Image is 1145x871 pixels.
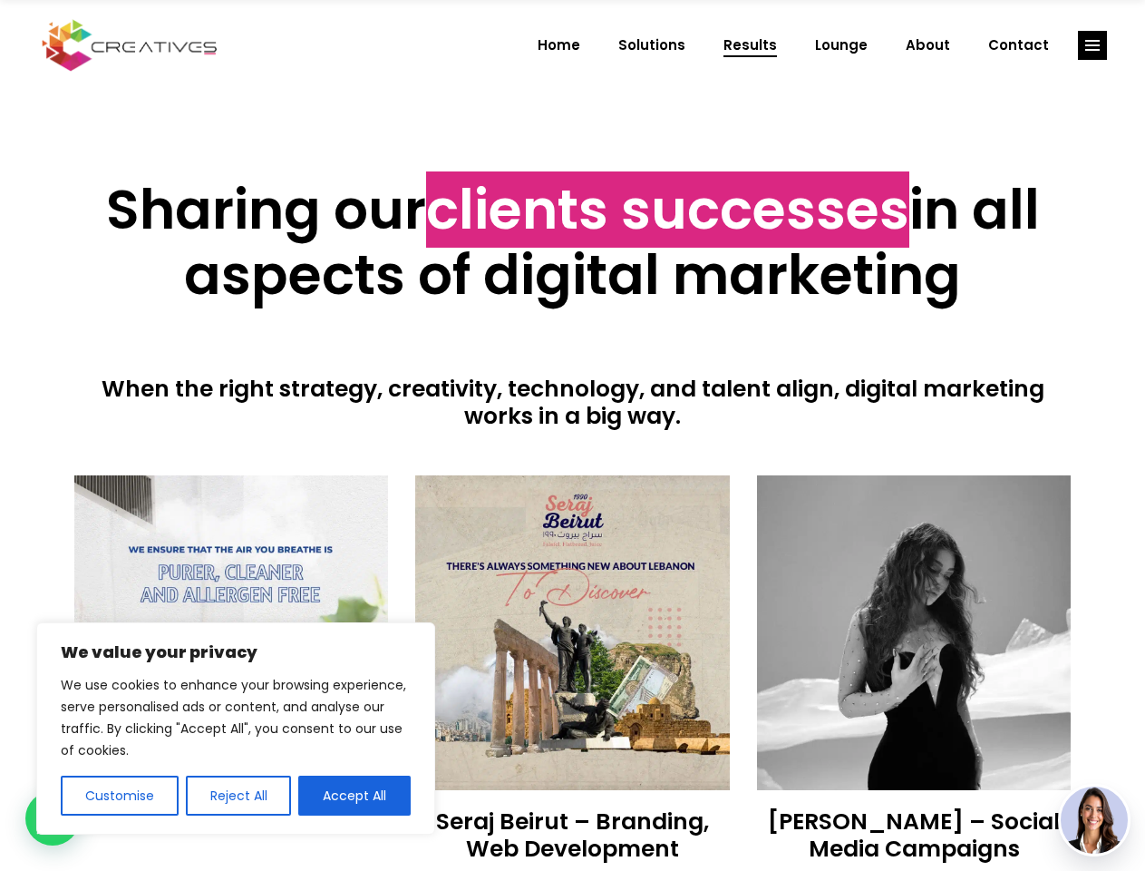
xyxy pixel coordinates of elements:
[74,475,389,790] img: Creatives | Results
[1078,31,1107,60] a: link
[36,622,435,835] div: We value your privacy
[298,776,411,816] button: Accept All
[426,171,909,248] span: clients successes
[519,22,599,69] a: Home
[1061,787,1128,854] img: agent
[61,776,179,816] button: Customise
[988,22,1049,69] span: Contact
[768,806,1060,865] a: [PERSON_NAME] – Social Media Campaigns
[74,177,1072,308] h2: Sharing our in all aspects of digital marketing
[796,22,887,69] a: Lounge
[887,22,969,69] a: About
[969,22,1068,69] a: Contact
[415,475,730,790] img: Creatives | Results
[61,641,411,663] p: We value your privacy
[906,22,950,69] span: About
[61,674,411,761] p: We use cookies to enhance your browsing experience, serve personalised ads or content, and analys...
[74,376,1072,430] h4: When the right strategy, creativity, technology, and talent align, digital marketing works in a b...
[538,22,580,69] span: Home
[757,475,1072,790] img: Creatives | Results
[815,22,868,69] span: Lounge
[704,22,796,69] a: Results
[38,17,221,73] img: Creatives
[599,22,704,69] a: Solutions
[723,22,777,69] span: Results
[186,776,292,816] button: Reject All
[436,806,709,865] a: Seraj Beirut – Branding, Web Development
[618,22,685,69] span: Solutions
